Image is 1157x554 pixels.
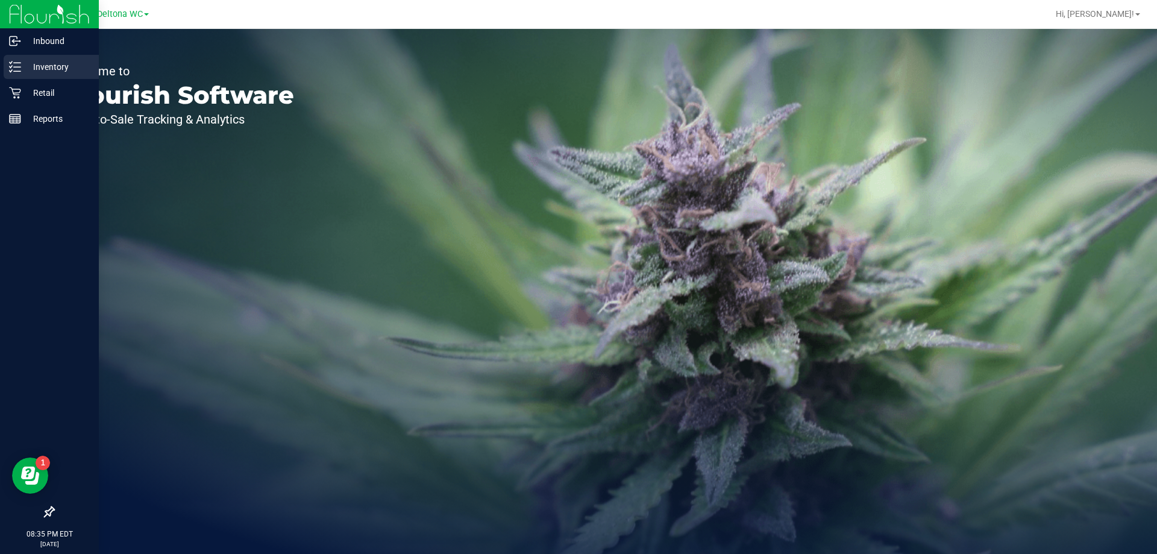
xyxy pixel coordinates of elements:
[5,540,93,549] p: [DATE]
[65,83,294,107] p: Flourish Software
[9,113,21,125] inline-svg: Reports
[65,113,294,125] p: Seed-to-Sale Tracking & Analytics
[12,458,48,494] iframe: Resource center
[21,34,93,48] p: Inbound
[21,60,93,74] p: Inventory
[65,65,294,77] p: Welcome to
[21,86,93,100] p: Retail
[5,529,93,540] p: 08:35 PM EDT
[21,112,93,126] p: Reports
[1056,9,1134,19] span: Hi, [PERSON_NAME]!
[9,61,21,73] inline-svg: Inventory
[97,9,143,19] span: Deltona WC
[9,35,21,47] inline-svg: Inbound
[36,456,50,470] iframe: Resource center unread badge
[9,87,21,99] inline-svg: Retail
